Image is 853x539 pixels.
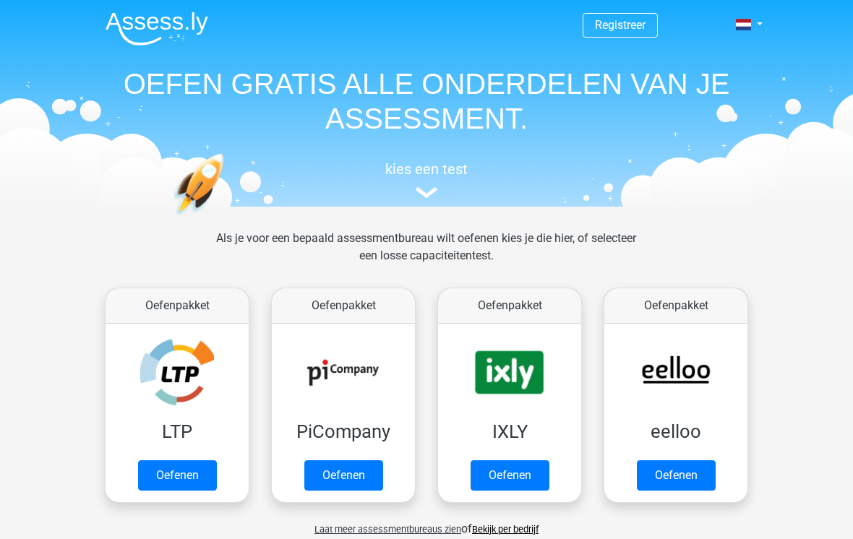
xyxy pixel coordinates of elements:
[94,66,759,136] h1: OEFEN GRATIS ALLE ONDERDELEN VAN JE ASSESSMENT.
[595,18,646,32] a: Registreer
[304,460,383,491] a: Oefenen
[94,160,759,178] h5: kies een test
[106,12,208,46] img: Assessly
[205,230,648,282] div: Als je voor een bepaald assessmentbureau wilt oefenen kies je die hier, of selecteer een losse ca...
[637,460,716,491] a: Oefenen
[416,187,437,198] img: assessment
[138,460,217,491] a: Oefenen
[314,524,461,535] span: Laat meer assessmentbureaus zien
[94,509,759,538] div: of
[173,153,280,284] img: oefenen
[471,460,549,491] a: Oefenen
[94,160,759,199] a: kies een test
[472,524,539,535] a: Bekijk per bedrijf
